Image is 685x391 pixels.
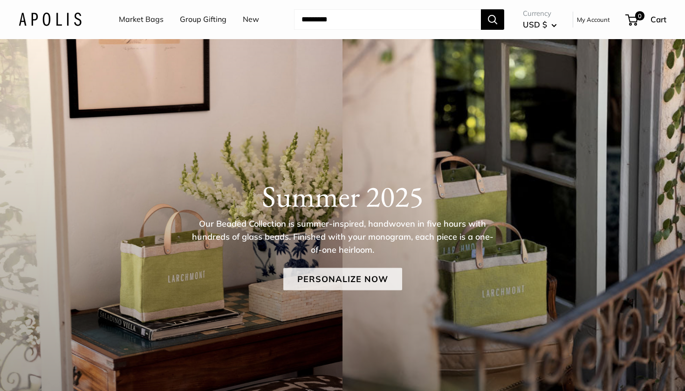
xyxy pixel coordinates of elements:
[523,17,557,32] button: USD $
[19,179,666,214] h1: Summer 2025
[523,20,547,29] span: USD $
[626,12,666,27] a: 0 Cart
[243,13,259,27] a: New
[651,14,666,24] span: Cart
[523,7,557,20] span: Currency
[191,217,494,256] p: Our Beaded Collection is summer-inspired, handwoven in five hours with hundreds of glass beads. F...
[577,14,610,25] a: My Account
[19,13,82,26] img: Apolis
[635,11,644,20] span: 0
[481,9,504,30] button: Search
[283,268,402,290] a: Personalize Now
[180,13,226,27] a: Group Gifting
[119,13,164,27] a: Market Bags
[294,9,481,30] input: Search...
